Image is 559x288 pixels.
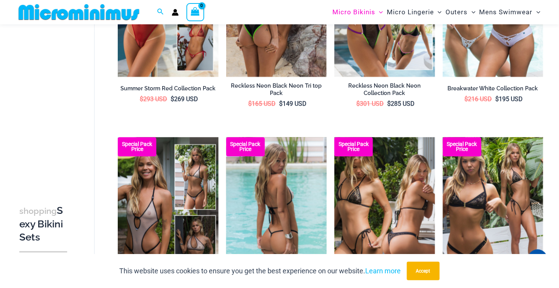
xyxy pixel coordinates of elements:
a: Account icon link [172,9,179,16]
img: Top Bum Pack [334,137,435,288]
a: Reckless Neon Black Neon Collection Pack [334,82,435,100]
span: Micro Bikinis [332,2,375,22]
bdi: 149 USD [279,100,307,107]
a: Collection Pack Highway Robbery Black Gold 823 One Piece Monokini 11Highway Robbery Black Gold 82... [443,137,543,288]
bdi: 195 USD [496,95,523,103]
span: $ [248,100,252,107]
a: Micro BikinisMenu ToggleMenu Toggle [330,2,385,22]
b: Special Pack Price [118,142,156,152]
a: Breakwater White Collection Pack [443,85,543,95]
span: $ [496,95,499,103]
a: Learn more [366,267,401,275]
button: Accept [407,262,440,280]
a: Micro LingerieMenu ToggleMenu Toggle [385,2,444,22]
p: This website uses cookies to ensure you get the best experience on our website. [120,265,401,277]
span: Mens Swimwear [479,2,533,22]
h3: Sexy Bikini Sets [19,204,67,244]
img: Collection Pack [443,137,543,288]
nav: Site Navigation [329,1,544,23]
a: Search icon link [157,7,164,17]
span: $ [171,95,174,103]
span: $ [279,100,283,107]
a: Collection Pack (1) Trade Winds IvoryInk 317 Top 469 Thong 11Trade Winds IvoryInk 317 Top 469 Tho... [118,137,218,288]
b: Special Pack Price [443,142,481,152]
bdi: 285 USD [387,100,415,107]
span: Menu Toggle [375,2,383,22]
h2: Summer Storm Red Collection Pack [118,85,218,92]
a: Top Bum Pack (1) Trade Winds IvoryInk 317 Top 453 Micro 03Trade Winds IvoryInk 317 Top 453 Micro 03 [226,137,327,288]
span: Outers [446,2,468,22]
span: $ [140,95,143,103]
bdi: 165 USD [248,100,276,107]
span: shopping [19,206,57,216]
span: $ [356,100,360,107]
a: Summer Storm Red Collection Pack [118,85,218,95]
span: Menu Toggle [533,2,540,22]
span: Micro Lingerie [387,2,434,22]
h2: Breakwater White Collection Pack [443,85,543,92]
bdi: 293 USD [140,95,167,103]
img: Collection Pack (1) [118,137,218,288]
span: $ [387,100,391,107]
b: Special Pack Price [226,142,265,152]
h2: Reckless Neon Black Neon Collection Pack [334,82,435,97]
a: Mens SwimwearMenu ToggleMenu Toggle [478,2,542,22]
bdi: 269 USD [171,95,198,103]
img: Trade Winds IvoryInk 317 Top 453 Micro 03 [226,137,327,288]
span: Menu Toggle [468,2,476,22]
bdi: 216 USD [465,95,492,103]
span: $ [465,95,468,103]
img: MM SHOP LOGO FLAT [15,3,142,21]
span: Menu Toggle [434,2,442,22]
b: Special Pack Price [334,142,373,152]
a: Top Bum Pack Highway Robbery Black Gold 305 Tri Top 456 Micro 05Highway Robbery Black Gold 305 Tr... [334,137,435,288]
a: Reckless Neon Black Neon Tri top Pack [226,82,327,100]
a: View Shopping Cart, empty [186,3,204,21]
bdi: 301 USD [356,100,384,107]
iframe: TrustedSite Certified [19,26,89,180]
a: OutersMenu ToggleMenu Toggle [444,2,478,22]
h2: Reckless Neon Black Neon Tri top Pack [226,82,327,97]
